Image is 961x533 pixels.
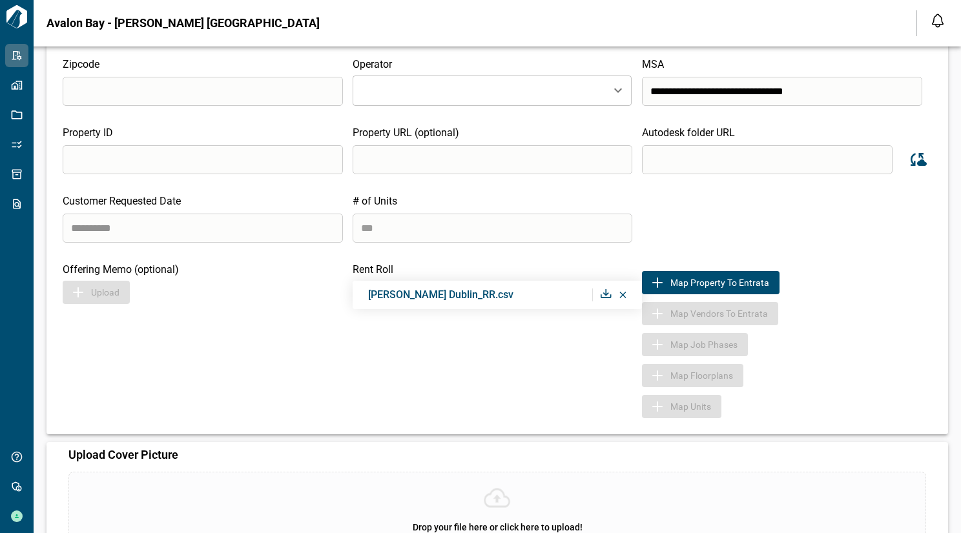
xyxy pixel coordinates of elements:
[609,81,627,99] button: Open
[353,195,397,207] span: # of Units
[927,10,948,31] button: Open notification feed
[46,17,320,30] span: Avalon Bay - [PERSON_NAME] [GEOGRAPHIC_DATA]
[642,145,893,174] input: search
[68,448,178,461] span: Upload Cover Picture
[353,126,459,139] span: Property URL (optional)
[902,145,932,174] button: Sync data from Autodesk
[63,77,343,106] input: search
[642,58,664,70] span: MSA
[63,126,113,139] span: Property ID
[353,263,393,276] span: Rent Roll
[642,77,922,106] input: search
[63,263,179,276] span: Offering Memo (optional)
[353,145,633,174] input: search
[368,288,513,301] span: [PERSON_NAME] Dublin_RR.csv
[353,58,392,70] span: Operator
[63,195,181,207] span: Customer Requested Date
[413,522,583,532] span: Drop your file here or click here to upload!
[650,275,665,290] img: Map to Entrata
[63,214,343,243] input: search
[63,145,343,174] input: search
[642,271,780,294] button: Map to EntrataMap Property to Entrata
[642,126,735,139] span: Autodesk folder URL
[63,58,99,70] span: Zipcode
